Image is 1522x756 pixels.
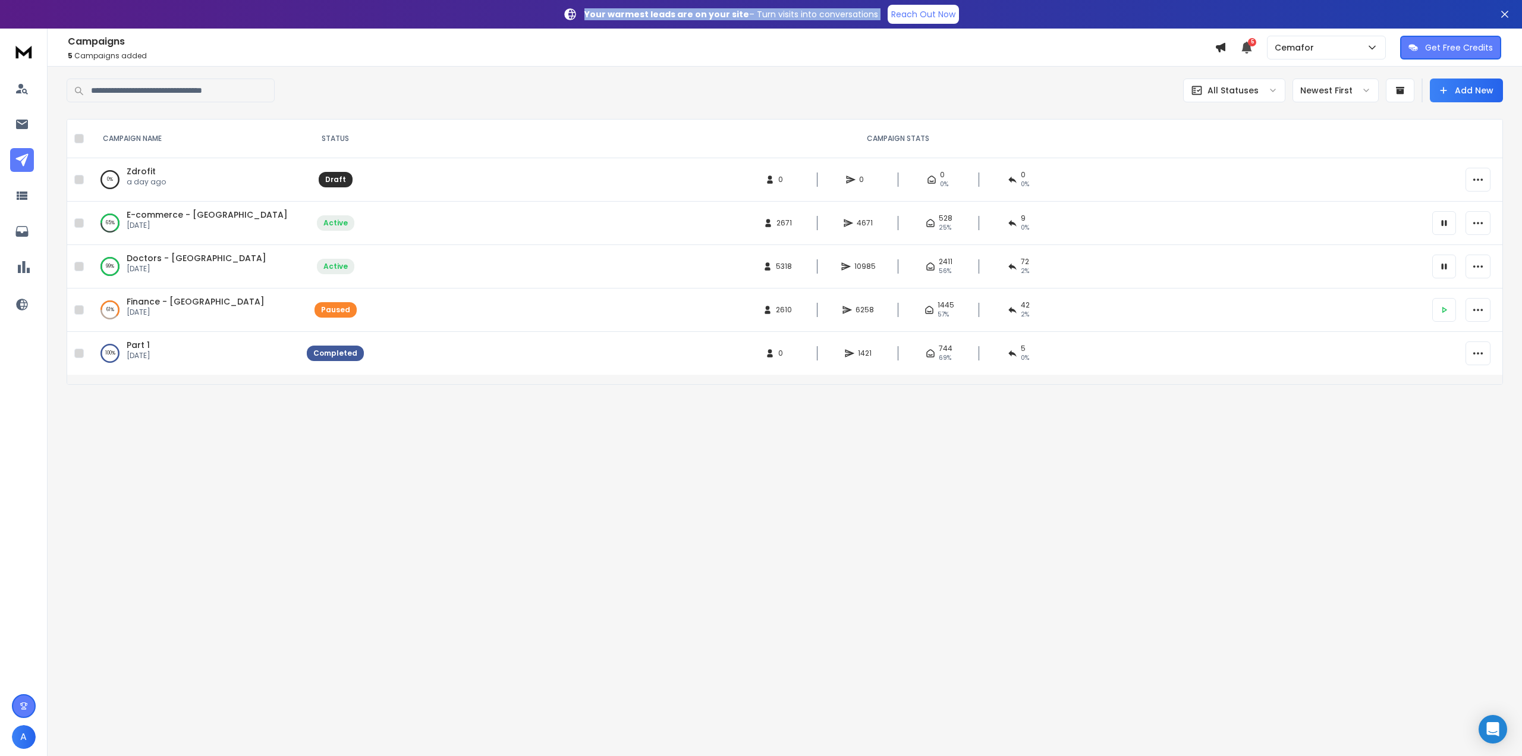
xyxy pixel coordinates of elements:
span: 42 [1021,300,1030,310]
div: Active [323,262,348,271]
a: Doctors - [GEOGRAPHIC_DATA] [127,252,266,264]
a: E-commerce - [GEOGRAPHIC_DATA] [127,209,288,221]
span: 2411 [939,257,952,266]
p: a day ago [127,177,166,187]
span: 0% [1021,180,1029,189]
th: CAMPAIGN STATS [371,120,1425,158]
span: 2610 [776,305,792,315]
p: Reach Out Now [891,8,955,20]
p: [DATE] [127,308,265,317]
p: [DATE] [127,351,150,360]
span: 57 % [938,310,949,319]
div: Draft [325,175,346,184]
span: 2 % [1021,310,1029,319]
span: 0 [859,175,871,184]
a: Reach Out Now [888,5,959,24]
p: 99 % [106,261,114,272]
strong: Your warmest leads are on your site [584,8,749,20]
span: 0 [778,175,790,184]
span: 5 [1248,38,1256,46]
a: Zdrofit [127,165,156,177]
span: 4671 [857,218,873,228]
p: All Statuses [1207,84,1259,96]
p: [DATE] [127,264,266,274]
span: 5 [1021,344,1026,353]
button: Add New [1430,79,1503,102]
span: 0 % [1021,353,1029,363]
td: 100%Part 1[DATE] [89,332,300,375]
div: Open Intercom Messenger [1479,715,1507,744]
div: Active [323,218,348,228]
button: A [12,725,36,749]
td: 0%Zdrofita day ago [89,158,300,202]
a: Part 1 [127,339,150,351]
span: 2 % [1021,266,1029,276]
span: 69 % [939,353,951,363]
h1: Campaigns [68,34,1215,49]
th: STATUS [300,120,371,158]
span: 25 % [939,223,951,233]
span: 56 % [939,266,951,276]
span: 9 [1021,214,1026,223]
div: Completed [313,349,357,358]
span: 0 % [1021,223,1029,233]
button: Get Free Credits [1400,36,1501,59]
img: logo [12,40,36,62]
a: Finance - [GEOGRAPHIC_DATA] [127,296,265,308]
span: 1445 [938,300,954,310]
p: 0 % [107,174,113,186]
span: 2671 [776,218,792,228]
button: Newest First [1293,79,1379,102]
p: – Turn visits into conversations [584,8,878,20]
span: 0 [940,170,945,180]
p: 61 % [106,304,114,316]
span: 528 [939,214,952,223]
span: 5 [68,51,73,61]
td: 61%Finance - [GEOGRAPHIC_DATA][DATE] [89,288,300,332]
p: 65 % [106,217,115,229]
span: 0 [778,349,790,358]
td: 65%E-commerce - [GEOGRAPHIC_DATA][DATE] [89,202,300,245]
span: 6258 [856,305,874,315]
span: 1421 [858,349,872,358]
p: Get Free Credits [1425,42,1493,54]
p: [DATE] [127,221,288,230]
span: 0 [1021,170,1026,180]
span: 5318 [776,262,792,271]
span: 72 [1021,257,1029,266]
span: 10985 [854,262,876,271]
span: 744 [939,344,952,353]
p: Cemafor [1275,42,1319,54]
td: 99%Doctors - [GEOGRAPHIC_DATA][DATE] [89,245,300,288]
span: 0% [940,180,948,189]
th: CAMPAIGN NAME [89,120,300,158]
p: Campaigns added [68,51,1215,61]
p: 100 % [105,347,115,359]
div: Paused [321,305,350,315]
